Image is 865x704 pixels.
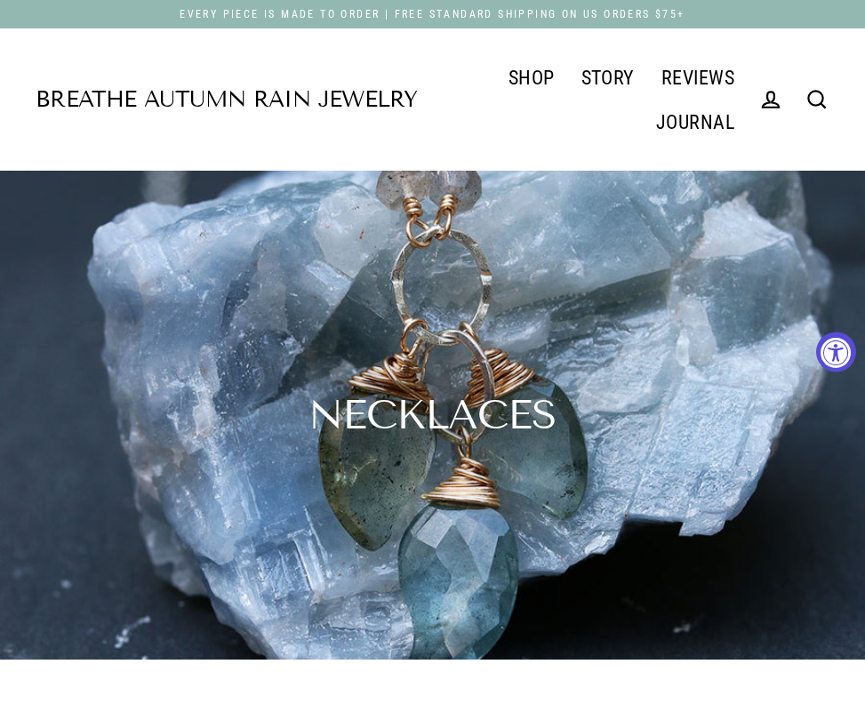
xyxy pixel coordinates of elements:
a: REVIEWS [648,55,748,100]
a: JOURNAL [643,100,748,144]
div: Primary [417,55,748,144]
a: SHOP [495,55,568,100]
h1: Necklaces [308,395,557,436]
button: Accessibility Widget, click to open [816,332,856,372]
a: Breathe Autumn Rain Jewelry [36,89,417,111]
a: STORY [568,55,648,100]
